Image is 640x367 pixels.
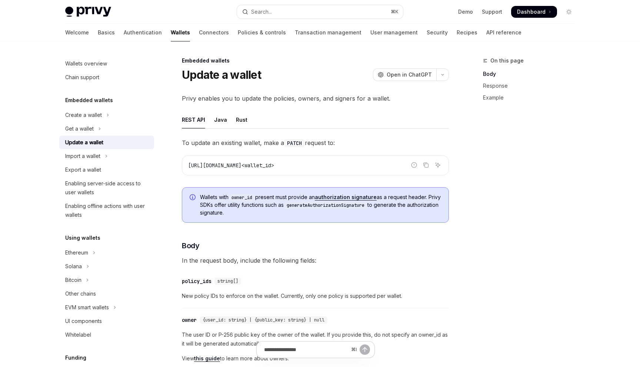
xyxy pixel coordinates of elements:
[171,24,190,41] a: Wallets
[65,202,150,219] div: Enabling offline actions with user wallets
[59,314,154,328] a: UI components
[59,177,154,199] a: Enabling server-side access to user wallets
[59,71,154,84] a: Chain support
[65,7,111,17] img: light logo
[387,71,432,78] span: Open in ChatGPT
[59,136,154,149] a: Update a wallet
[65,262,82,271] div: Solana
[59,260,154,273] button: Toggle Solana section
[563,6,575,18] button: Toggle dark mode
[409,160,419,170] button: Report incorrect code
[65,248,88,257] div: Ethereum
[65,353,86,362] h5: Funding
[65,317,102,326] div: UI components
[295,24,361,41] a: Transaction management
[65,165,101,174] div: Export a wallet
[182,277,211,285] div: policy_ids
[284,139,305,147] code: PATCH
[182,111,205,128] div: REST API
[482,8,502,16] a: Support
[182,255,449,266] span: In the request body, include the following fields:
[200,193,441,216] span: Wallets with present must provide an as a request header. Privy SDKs offer utility functions such...
[182,93,449,104] span: Privy enables you to update the policies, owners, and signers for a wallet.
[65,96,113,105] h5: Embedded wallets
[59,246,154,259] button: Toggle Ethereum section
[370,24,418,41] a: User management
[182,240,199,251] span: Body
[517,8,546,16] span: Dashboard
[229,194,255,201] code: owner_id
[483,80,581,92] a: Response
[190,194,197,202] svg: Info
[237,5,403,18] button: Open search
[182,316,197,324] div: owner
[65,124,94,133] div: Get a wallet
[483,92,581,104] a: Example
[199,24,229,41] a: Connectors
[65,111,102,119] div: Create a wallet
[65,152,100,161] div: Import a wallet
[124,24,162,41] a: Authentication
[236,111,247,128] div: Rust
[490,56,524,65] span: On this page
[59,328,154,341] a: Whitelabel
[65,73,99,82] div: Chain support
[65,233,100,242] h5: Using wallets
[457,24,477,41] a: Recipes
[188,162,274,169] span: [URL][DOMAIN_NAME]<wallet_id>
[65,138,103,147] div: Update a wallet
[486,24,521,41] a: API reference
[182,57,449,64] div: Embedded wallets
[59,287,154,300] a: Other chains
[65,303,109,312] div: EVM smart wallets
[421,160,431,170] button: Copy the contents from the code block
[98,24,115,41] a: Basics
[214,111,227,128] div: Java
[65,330,91,339] div: Whitelabel
[59,273,154,287] button: Toggle Bitcoin section
[59,122,154,135] button: Toggle Get a wallet section
[59,108,154,122] button: Toggle Create a wallet section
[65,59,107,68] div: Wallets overview
[427,24,448,41] a: Security
[511,6,557,18] a: Dashboard
[59,57,154,70] a: Wallets overview
[315,194,377,201] a: authorization signature
[65,179,150,197] div: Enabling server-side access to user wallets
[182,292,449,300] span: New policy IDs to enforce on the wallet. Currently, only one policy is supported per wallet.
[59,301,154,314] button: Toggle EVM smart wallets section
[391,9,399,15] span: ⌘ K
[433,160,443,170] button: Ask AI
[217,278,238,284] span: string[]
[59,199,154,222] a: Enabling offline actions with user wallets
[251,7,272,16] div: Search...
[182,68,261,81] h1: Update a wallet
[203,317,324,323] span: {user_id: string} | {public_key: string} | null
[182,138,449,148] span: To update an existing wallet, make a request to:
[360,344,370,355] button: Send message
[373,68,436,81] button: Open in ChatGPT
[458,8,473,16] a: Demo
[65,276,81,284] div: Bitcoin
[284,202,367,209] code: generateAuthorizationSignature
[182,330,449,348] span: The user ID or P-256 public key of the owner of the wallet. If you provide this, do not specify a...
[238,24,286,41] a: Policies & controls
[483,68,581,80] a: Body
[65,24,89,41] a: Welcome
[264,341,348,358] input: Ask a question...
[59,163,154,176] a: Export a wallet
[65,289,96,298] div: Other chains
[59,149,154,163] button: Toggle Import a wallet section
